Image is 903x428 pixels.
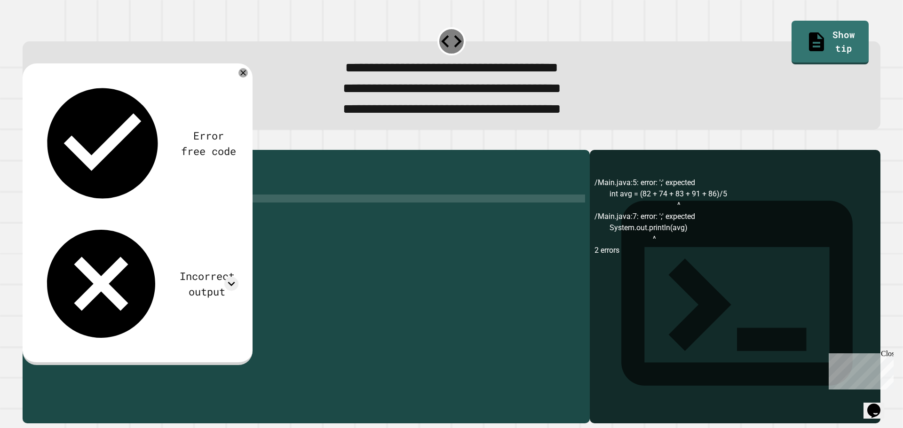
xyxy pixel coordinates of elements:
[4,4,65,60] div: Chat with us now!Close
[825,350,894,389] iframe: chat widget
[863,390,894,419] iframe: chat widget
[792,21,868,64] a: Show tip
[178,128,238,159] div: Error free code
[176,268,239,299] div: Incorrect output
[594,177,876,424] div: /Main.java:5: error: ';' expected int avg = (82 + 74 + 83 + 91 + 86)/5 ^ /Main.java:7: error: ';'...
